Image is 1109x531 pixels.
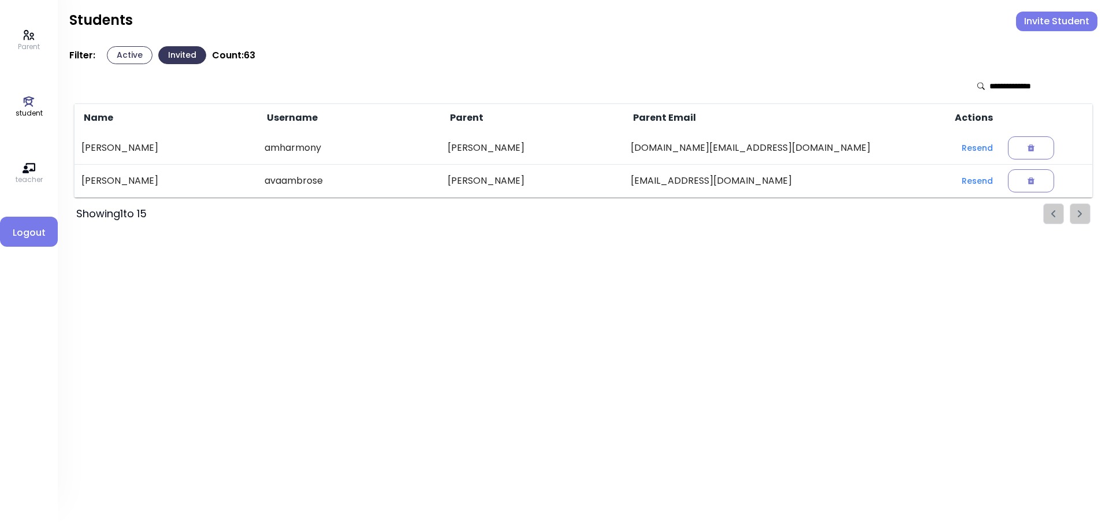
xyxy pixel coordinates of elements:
td: [DOMAIN_NAME][EMAIL_ADDRESS][DOMAIN_NAME] [624,132,946,164]
a: Parent [18,29,40,52]
span: Actions [952,111,993,125]
a: student [16,95,43,118]
button: Invite Student [1016,12,1097,31]
span: Parent Email [631,111,696,125]
p: Count: 63 [212,50,255,61]
p: Filter: [69,50,95,61]
span: Name [81,111,113,125]
span: Parent [448,111,483,125]
td: [PERSON_NAME] [441,164,624,198]
td: [PERSON_NAME] [75,132,258,164]
td: avaambrose [258,164,441,198]
button: Active [107,46,152,64]
p: teacher [16,174,43,185]
span: Logout [9,226,49,240]
button: Resend [952,138,1002,158]
a: teacher [16,162,43,185]
span: Username [265,111,318,125]
p: student [16,108,43,118]
td: [PERSON_NAME] [441,132,624,164]
td: amharmony [258,132,441,164]
button: Invited [158,46,206,64]
button: Resend [952,170,1002,191]
div: Showing 1 to 15 [76,206,147,222]
h2: Students [69,12,133,29]
td: [EMAIL_ADDRESS][DOMAIN_NAME] [624,164,946,198]
td: [PERSON_NAME] [75,164,258,198]
ul: Pagination [1043,203,1091,224]
p: Parent [18,42,40,52]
